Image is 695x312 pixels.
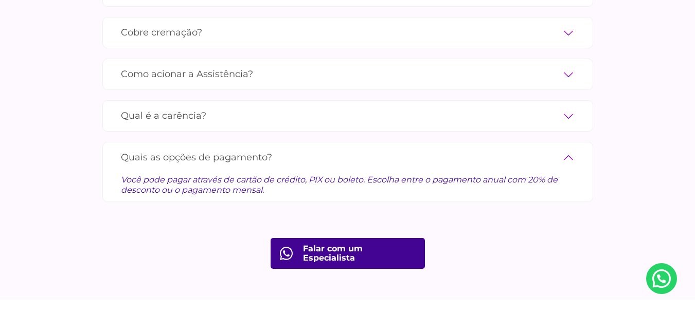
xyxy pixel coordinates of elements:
div: Você pode pagar através de cartão de crédito, PIX ou boleto. Escolha entre o pagamento anual com ... [121,167,575,195]
a: Falar com um Especialista [271,238,425,269]
label: Cobre cremação? [121,24,575,42]
img: fale com consultor [280,247,293,260]
a: Nosso Whatsapp [646,263,677,294]
label: Qual é a carência? [121,107,575,125]
label: Quais as opções de pagamento? [121,149,575,167]
label: Como acionar a Assistência? [121,65,575,83]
